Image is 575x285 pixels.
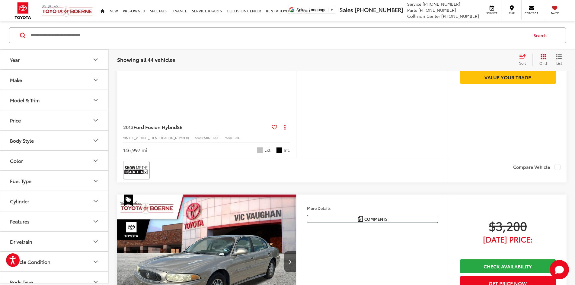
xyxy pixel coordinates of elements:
span: Select Language [296,8,327,12]
span: Service [485,11,499,15]
svg: Start Chat [550,260,569,279]
div: Fuel Type [10,178,31,184]
button: Model & TrimModel & Trim [0,90,109,110]
div: Drivetrain [10,239,32,244]
span: Collision Center [407,13,440,19]
div: Features [10,218,30,224]
button: DrivetrainDrivetrain [0,232,109,251]
div: Vehicle Condition [10,259,50,264]
span: Showing all 44 vehicles [117,56,175,63]
a: Value Your Trade [460,70,556,84]
button: List View [551,54,567,66]
button: Select sort value [516,54,532,66]
span: [US_VEHICLE_IDENTIFICATION_NUMBER] [129,135,189,140]
span: Int. [284,147,290,153]
button: YearYear [0,50,109,69]
img: View CARFAX report [124,162,149,178]
img: Comments [358,216,363,221]
span: VIN: [123,135,129,140]
input: Search by Make, Model, or Keyword [30,28,528,43]
h4: More Details [307,206,438,210]
div: Color [10,158,23,163]
button: Fuel TypeFuel Type [0,171,109,191]
span: Map [505,11,518,15]
span: P0L [235,135,240,140]
button: Next image [284,251,296,272]
button: PricePrice [0,110,109,130]
span: [PHONE_NUMBER] [423,1,460,7]
button: Grid View [532,54,551,66]
button: ColorColor [0,151,109,170]
span: SE [177,123,182,130]
span: Contact [525,11,538,15]
div: Make [92,76,99,84]
div: Year [10,57,20,62]
div: Color [92,157,99,164]
a: Select Language​ [296,8,334,12]
div: Features [92,218,99,225]
span: Ingot Silver [257,147,263,153]
div: Model & Trim [10,97,40,103]
span: Model: [225,135,235,140]
span: [PHONE_NUMBER] [418,7,456,13]
button: CylinderCylinder [0,191,109,211]
div: Cylinder [10,198,29,204]
span: Ext. [264,147,272,153]
span: [DATE] Price: [460,236,556,242]
a: Check Availability [460,259,556,273]
span: Comments [364,216,388,222]
span: Saved [548,11,561,15]
div: Vehicle Condition [92,258,99,265]
div: Body Style [10,138,34,143]
a: 2013Ford Fusion HybridSE [123,124,269,130]
button: Body StyleBody Style [0,131,109,150]
span: Stock: [195,135,204,140]
span: $3,200 [460,218,556,233]
span: Black [276,147,282,153]
div: Model & Trim [92,97,99,104]
span: List [556,60,562,65]
span: Grid [539,61,547,66]
span: dropdown dots [284,125,286,129]
div: Fuel Type [92,177,99,185]
button: Toggle Chat Window [550,260,569,279]
div: Cylinder [92,198,99,205]
div: Body Type [10,279,33,285]
img: Vic Vaughan Toyota of Boerne [42,5,93,17]
div: Year [92,56,99,63]
button: Comments [307,215,438,223]
button: FeaturesFeatures [0,211,109,231]
button: MakeMake [0,70,109,90]
span: Sales [340,6,353,14]
button: Actions [280,122,290,132]
div: 146,997 mi [123,147,147,154]
button: Vehicle ConditionVehicle Condition [0,252,109,271]
span: [PHONE_NUMBER] [355,6,403,14]
span: 2013 [123,123,133,130]
span: Sort [519,60,526,65]
span: Parts [407,7,417,13]
span: [PHONE_NUMBER] [441,13,479,19]
label: Compare Vehicle [513,164,561,170]
div: Drivetrain [92,238,99,245]
div: Make [10,77,22,83]
div: Price [92,117,99,124]
span: Ford Fusion Hybrid [133,123,177,130]
span: Special [124,195,133,206]
span: A10757AA [204,135,219,140]
div: Body Style [92,137,99,144]
span: ▼ [330,8,334,12]
div: Price [10,117,21,123]
button: Search [528,28,555,43]
span: Service [407,1,421,7]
